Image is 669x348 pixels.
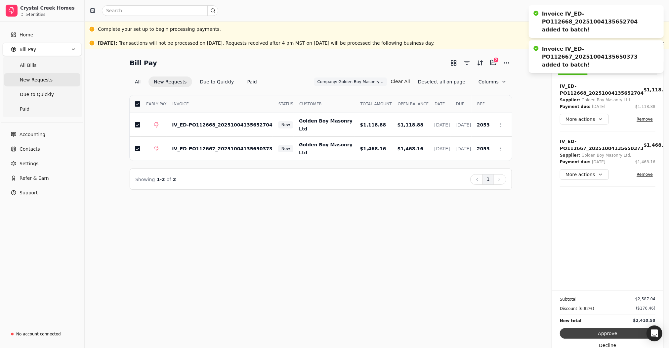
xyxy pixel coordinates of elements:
[434,122,450,127] span: [DATE]
[317,79,384,85] span: Company: Golden Boy Masonry Ltd
[477,101,485,107] span: REF
[3,172,82,185] button: Refer & Earn
[482,174,494,185] button: 1
[488,57,499,68] button: Batch (2)
[281,146,290,152] span: New
[3,186,82,199] button: Support
[542,10,650,34] div: Invoice IV_ED-PO112668_20251004135652704 added to batch!
[560,97,580,103] div: Supplier:
[391,76,410,87] button: Clear All
[135,177,155,182] span: Showing
[360,122,386,127] span: $1,118.88
[172,122,272,127] span: IV_ED-PO112668_20251004135652704
[560,114,609,124] button: More actions
[3,157,82,170] a: Settings
[501,58,512,68] button: More
[560,138,644,152] div: IV_ED-PO112667_20251004135650373
[20,91,54,98] span: Due to Quickly
[647,325,662,341] div: Open Intercom Messenger
[20,76,53,83] span: New Requests
[635,296,655,302] div: $2,587.04
[475,58,485,68] button: Sort
[560,318,581,324] div: New total
[157,177,165,182] span: 1 - 2
[560,103,591,110] div: Payment due:
[4,88,80,101] a: Due to Quickly
[397,122,424,127] span: $1,118.88
[299,118,353,131] span: Golden Boy Masonry Ltd
[242,76,262,87] button: Paid
[542,45,650,69] div: Invoice IV_ED-PO112667_20251004135650373 added to batch!
[278,101,293,107] span: STATUS
[20,62,36,69] span: All Bills
[281,122,290,128] span: New
[98,40,117,46] span: [DATE] :
[299,142,353,155] span: Golden Boy Masonry Ltd
[130,58,157,68] h2: Bill Pay
[3,142,82,156] a: Contacts
[102,5,218,16] input: Search
[172,146,272,151] span: IV_ED-PO112667_20251004135650373
[581,152,631,159] div: Golden Boy Masonry Ltd.
[560,305,594,312] div: Discount (6.82%)
[635,159,655,165] button: $1,468.16
[167,177,171,182] span: of
[581,97,631,103] div: Golden Boy Masonry Ltd.
[20,106,29,113] span: Paid
[477,146,490,151] span: 2053
[16,331,61,337] div: No account connected
[3,28,82,41] a: Home
[397,146,424,151] span: $1,468.16
[20,160,38,167] span: Settings
[20,146,40,153] span: Contacts
[98,40,435,47] div: Transactions will not be processed on [DATE]. Requests received after 4 pm MST on [DATE] will be ...
[4,73,80,86] a: New Requests
[634,171,655,178] button: Remove
[635,103,655,110] button: $1,118.88
[98,26,221,33] div: Complete your set up to begin processing payments.
[633,318,655,323] div: $2,410.58
[434,146,450,151] span: [DATE]
[299,101,322,107] span: CUSTOMER
[360,146,386,151] span: $1,468.16
[592,103,606,110] div: [DATE]
[4,59,80,72] a: All Bills
[20,46,36,53] span: Bill Pay
[560,152,580,159] div: Supplier:
[130,76,146,87] button: All
[3,43,82,56] button: Bill Pay
[456,122,471,127] span: [DATE]
[195,76,239,87] button: Due to Quickly
[172,101,188,107] span: INVOICE
[146,101,166,107] span: EARLY PAY
[560,159,591,165] div: Payment due:
[148,76,192,87] button: New Requests
[456,101,465,107] span: DUE
[20,189,38,196] span: Support
[636,305,655,311] div: ($176.46)
[3,328,82,340] a: No account connected
[592,159,606,165] div: [DATE]
[25,13,45,17] div: 54 entities
[456,146,471,151] span: [DATE]
[20,31,33,38] span: Home
[314,77,387,86] button: Company: Golden Boy Masonry Ltd
[560,169,609,180] button: More actions
[20,131,45,138] span: Accounting
[435,101,445,107] span: DATE
[413,76,471,87] button: Deselect all on page
[560,296,576,303] div: Subtotal
[173,177,176,182] span: 2
[3,128,82,141] a: Accounting
[473,76,512,87] button: Column visibility settings
[4,102,80,116] a: Paid
[560,83,644,97] div: IV_ED-PO112668_20251004135652704
[360,101,392,107] span: TOTAL AMOUNT
[477,122,490,127] span: 2053
[634,115,655,123] button: Remove
[560,328,655,339] button: Approve
[635,159,655,165] div: $1,468.16
[20,5,79,11] div: Crystal Creek Homes
[130,76,262,87] div: Invoice filter options
[20,175,49,182] span: Refer & Earn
